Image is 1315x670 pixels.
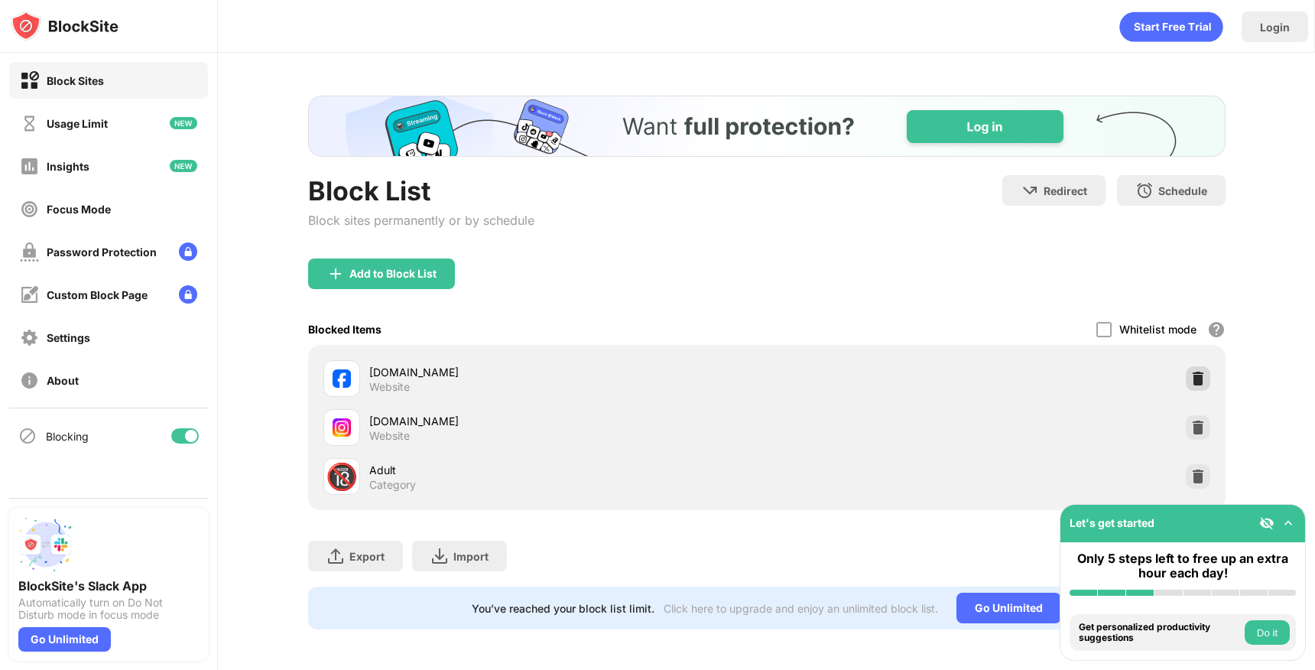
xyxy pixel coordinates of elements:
div: Import [453,550,489,563]
div: Password Protection [47,246,157,259]
div: Insights [47,160,89,173]
div: Go Unlimited [956,593,1061,623]
div: Usage Limit [47,117,108,130]
div: About [47,374,79,387]
div: Focus Mode [47,203,111,216]
img: omni-setup-toggle.svg [1281,516,1296,531]
img: focus-off.svg [20,200,39,219]
img: favicons [333,418,351,437]
div: Block sites permanently or by schedule [308,213,534,228]
div: Add to Block List [349,268,437,280]
div: Blocking [46,430,89,443]
div: Let's get started [1070,516,1154,529]
div: You’ve reached your block list limit. [472,602,654,615]
img: customize-block-page-off.svg [20,285,39,304]
div: Get personalized productivity suggestions [1079,622,1241,644]
div: Block List [308,175,534,207]
img: logo-blocksite.svg [11,11,119,41]
button: Do it [1245,620,1290,645]
img: favicons [333,369,351,388]
div: Click here to upgrade and enjoy an unlimited block list. [664,602,938,615]
div: [DOMAIN_NAME] [369,413,767,429]
img: about-off.svg [20,371,39,390]
div: Custom Block Page [47,288,148,301]
div: Go Unlimited [18,627,111,652]
div: animation [1119,11,1223,42]
div: Schedule [1158,184,1207,197]
iframe: Sign in with Google Dialog [1001,15,1300,156]
img: time-usage-off.svg [20,114,39,133]
div: Website [369,429,410,443]
img: block-on.svg [20,71,39,90]
img: new-icon.svg [170,117,197,129]
img: lock-menu.svg [179,242,197,261]
div: Blocked Items [308,323,382,336]
div: Only 5 steps left to free up an extra hour each day! [1070,551,1296,581]
img: blocking-icon.svg [18,427,37,445]
div: BlockSite's Slack App [18,578,199,594]
img: password-protection-off.svg [20,242,39,262]
div: Automatically turn on Do Not Disturb mode in focus mode [18,597,199,621]
div: 🔞 [326,461,358,493]
div: Export [349,550,385,563]
div: Adult [369,462,767,478]
iframe: Banner [308,96,1226,157]
img: new-icon.svg [170,160,197,172]
div: Settings [47,331,90,344]
img: insights-off.svg [20,157,39,176]
div: Redirect [1044,184,1087,197]
div: Website [369,380,410,394]
div: [DOMAIN_NAME] [369,364,767,380]
img: push-slack.svg [18,517,73,572]
div: Category [369,478,416,492]
div: Block Sites [47,74,104,87]
img: settings-off.svg [20,328,39,347]
div: Whitelist mode [1119,323,1196,336]
img: lock-menu.svg [179,285,197,304]
img: eye-not-visible.svg [1259,516,1274,531]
